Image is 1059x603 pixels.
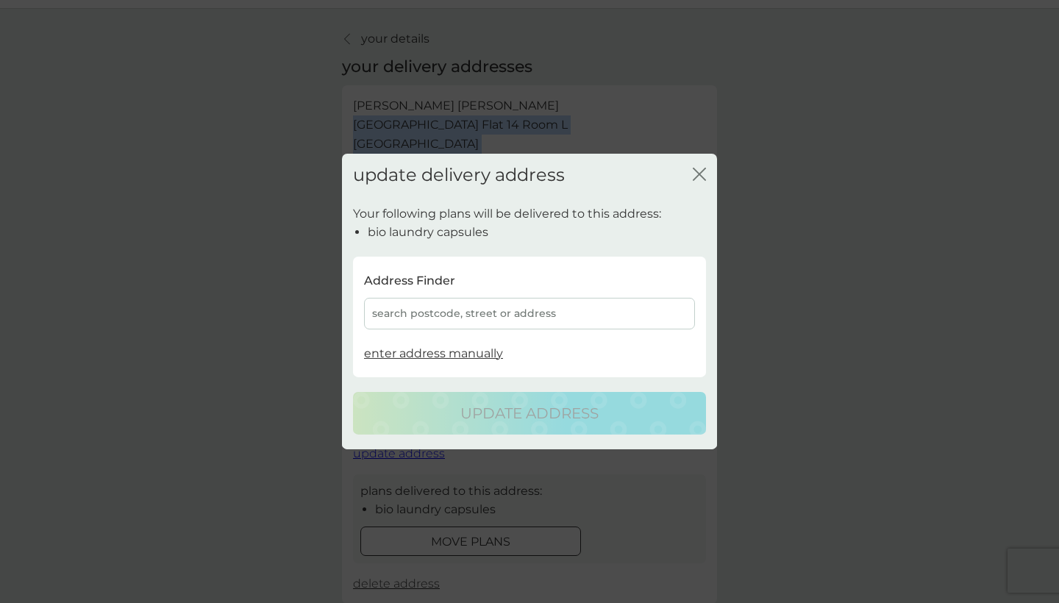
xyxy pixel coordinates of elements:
p: Address Finder [364,271,455,290]
p: Your following plans will be delivered to this address: [353,204,661,224]
span: bio laundry capsules [368,225,488,239]
div: search postcode, street or address [364,297,695,329]
button: enter address manually [364,343,503,363]
button: update address [353,392,706,435]
h2: update delivery address [353,165,565,186]
button: close [693,168,706,183]
span: enter address manually [364,346,503,360]
p: update address [460,402,599,425]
